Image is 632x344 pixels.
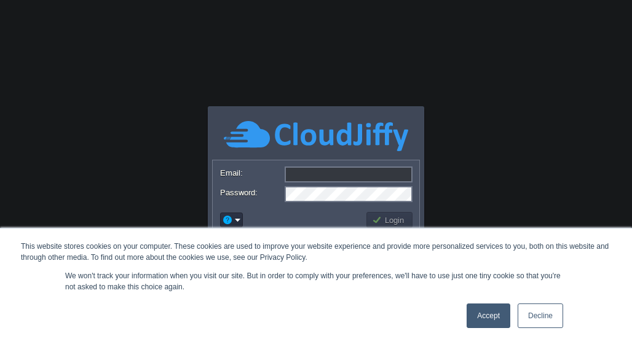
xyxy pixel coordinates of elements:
button: Login [372,214,408,225]
div: This website stores cookies on your computer. These cookies are used to improve your website expe... [21,241,611,263]
label: Password: [220,186,283,199]
a: Accept [467,303,510,328]
p: We won't track your information when you visit our site. But in order to comply with your prefere... [65,270,567,292]
a: Decline [518,303,563,328]
img: CloudJiffy [224,119,408,153]
label: Email: [220,166,283,179]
